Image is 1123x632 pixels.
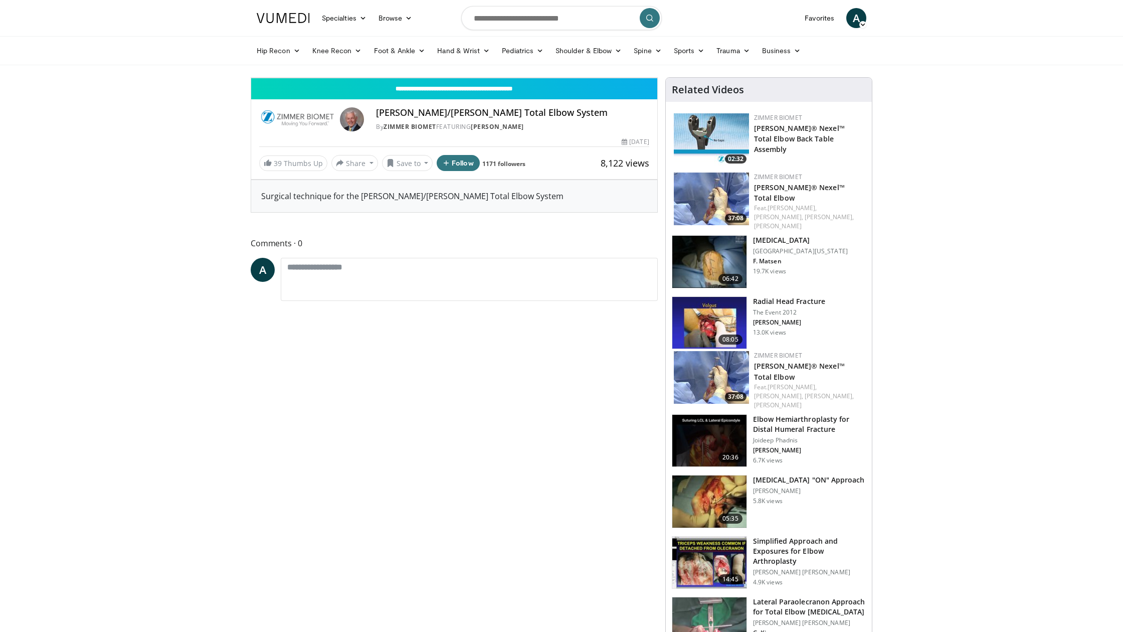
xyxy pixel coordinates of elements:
[718,274,742,284] span: 06:42
[754,361,845,381] a: [PERSON_NAME]® Nexel™ Total Elbow
[753,414,866,434] h3: Elbow Hemiarthroplasty for Distal Humeral Fracture
[384,122,436,131] a: Zimmer Biomet
[674,351,749,404] a: 37:08
[753,247,848,255] p: [GEOGRAPHIC_DATA][US_STATE]
[754,383,864,410] div: Feat.
[753,267,786,275] p: 19.7K views
[549,41,628,61] a: Shoulder & Elbow
[754,401,802,409] a: [PERSON_NAME]
[753,235,848,245] h3: [MEDICAL_DATA]
[274,159,282,168] span: 39
[674,113,749,166] img: AZ2ZgMjz0LFGHCPn4xMDoxOjA4MTsiGN.150x105_q85_crop-smart_upscale.jpg
[753,329,786,337] p: 13.0K views
[718,514,742,524] span: 05:35
[674,173,749,225] img: HwePeXkL0Gi3uPfH4xMDoxOjA4MTsiGN.150x105_q85_crop-smart_upscale.jpg
[674,173,749,225] a: 37:08
[482,160,525,168] a: 1171 followers
[753,319,825,327] p: [PERSON_NAME]
[753,446,866,454] p: [PERSON_NAME]
[672,84,744,96] h4: Related Videos
[601,157,649,169] span: 8,122 views
[754,222,802,230] a: [PERSON_NAME]
[753,578,783,586] p: 4.9K views
[306,41,368,61] a: Knee Recon
[718,452,742,462] span: 20:36
[754,123,845,154] a: [PERSON_NAME]® Nexel™ Total Elbow Back Table Assembly
[251,41,306,61] a: Hip Recon
[376,122,649,131] div: By FEATURING
[753,475,865,485] h3: [MEDICAL_DATA] "ON" Approach
[376,107,649,118] h4: [PERSON_NAME]/[PERSON_NAME] Total Elbow System
[259,107,336,131] img: Zimmer Biomet
[331,155,378,171] button: Share
[340,107,364,131] img: Avatar
[768,383,817,391] a: [PERSON_NAME],
[753,568,866,576] p: [PERSON_NAME] [PERSON_NAME]
[431,41,496,61] a: Hand & Wrist
[753,308,825,317] p: The Event 2012
[257,13,310,23] img: VuMedi Logo
[372,8,419,28] a: Browse
[672,297,746,349] img: heCDP4pTuni5z6vX4xMDoxOmtxOwKG7D_1.150x105_q85_crop-smart_upscale.jpg
[753,619,866,627] p: [PERSON_NAME] [PERSON_NAME]
[674,113,749,166] a: 02:32
[753,487,865,495] p: [PERSON_NAME]
[754,204,864,231] div: Feat.
[251,258,275,282] a: A
[718,335,742,345] span: 08:05
[754,113,802,122] a: Zimmer Biomet
[718,574,742,584] span: 14:45
[674,351,749,404] img: HwePeXkL0Gi3uPfH4xMDoxOjA4MTsiGN.150x105_q85_crop-smart_upscale.jpg
[846,8,866,28] a: A
[672,476,746,528] img: 4cb5b41e-d403-4809-bdef-cfe2611e75ea.150x105_q85_crop-smart_upscale.jpg
[259,155,327,171] a: 39 Thumbs Up
[725,154,746,164] span: 02:32
[754,183,845,203] a: [PERSON_NAME]® Nexel™ Total Elbow
[753,497,783,505] p: 5.8K views
[251,237,658,250] span: Comments 0
[756,41,807,61] a: Business
[672,414,866,467] a: 20:36 Elbow Hemiarthroplasty for Distal Humeral Fracture Joideep Phadnis [PERSON_NAME] 6.7K views
[799,8,840,28] a: Favorites
[437,155,480,171] button: Follow
[754,173,802,181] a: Zimmer Biomet
[672,235,866,288] a: 06:42 [MEDICAL_DATA] [GEOGRAPHIC_DATA][US_STATE] F. Matsen 19.7K views
[754,351,802,360] a: Zimmer Biomet
[725,214,746,223] span: 37:08
[382,155,433,171] button: Save to
[471,122,524,131] a: [PERSON_NAME]
[725,392,746,401] span: 37:08
[672,536,866,589] a: 14:45 Simplified Approach and Exposures for Elbow Arthroplasty [PERSON_NAME] [PERSON_NAME] 4.9K v...
[710,41,756,61] a: Trauma
[461,6,662,30] input: Search topics, interventions
[753,456,783,464] p: 6.7K views
[805,213,854,221] a: [PERSON_NAME],
[805,392,854,400] a: [PERSON_NAME],
[628,41,667,61] a: Spine
[672,296,866,350] a: 08:05 Radial Head Fracture The Event 2012 [PERSON_NAME] 13.0K views
[672,537,746,589] img: 66c87298-eb97-4210-b35b-b3ecfd74e710.150x105_q85_crop-smart_upscale.jpg
[768,204,817,212] a: [PERSON_NAME],
[668,41,711,61] a: Sports
[672,415,746,467] img: 0093eea9-15b4-4f40-b69c-133d19b026a0.150x105_q85_crop-smart_upscale.jpg
[753,257,848,265] p: F. Matsen
[753,436,866,444] p: Joideep Phadnis
[496,41,549,61] a: Pediatrics
[672,475,866,528] a: 05:35 [MEDICAL_DATA] "ON" Approach [PERSON_NAME] 5.8K views
[753,597,866,617] h3: Lateral Paraolecranon Approach for Total Elbow [MEDICAL_DATA]
[754,392,803,400] a: [PERSON_NAME],
[753,296,825,306] h3: Radial Head Fracture
[261,190,647,202] div: Surgical technique for the [PERSON_NAME]/[PERSON_NAME] Total Elbow System
[753,536,866,566] h3: Simplified Approach and Exposures for Elbow Arthroplasty
[622,137,649,146] div: [DATE]
[368,41,432,61] a: Foot & Ankle
[754,213,803,221] a: [PERSON_NAME],
[672,236,746,288] img: 38827_0000_3.png.150x105_q85_crop-smart_upscale.jpg
[316,8,372,28] a: Specialties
